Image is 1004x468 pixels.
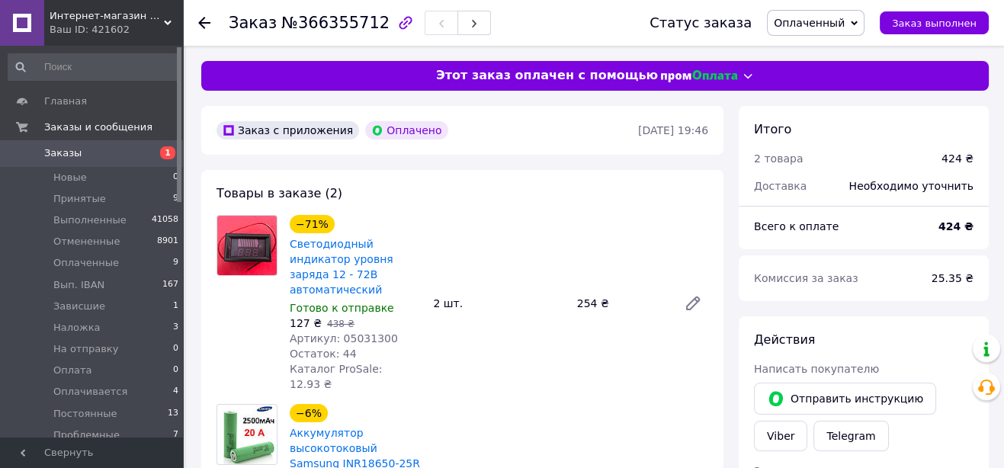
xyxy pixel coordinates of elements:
span: Заказ [229,14,277,32]
span: №366355712 [281,14,390,32]
span: Новые [53,171,87,184]
span: Этот заказ оплачен с помощью [436,67,658,85]
div: 2 шт. [427,293,570,314]
div: −6% [290,404,328,422]
span: Заказ выполнен [892,18,977,29]
span: Выполненные [53,213,127,227]
button: Заказ выполнен [880,11,989,34]
span: 1 [173,300,178,313]
span: 1 [160,146,175,159]
span: 9 [173,192,178,206]
span: Итого [754,122,791,136]
span: Остаток: 44 [290,348,357,360]
span: Артикул: 05031300 [290,332,398,345]
span: Зависшие [53,300,105,313]
span: 7 [173,428,178,442]
span: 41058 [152,213,178,227]
div: Необходимо уточнить [840,169,983,203]
span: Всего к оплате [754,220,839,232]
span: Оплаченные [53,256,119,270]
img: Аккумулятор высокотоковый Samsung INR18650-25R 2500 mAh / 20А [219,405,274,464]
span: Каталог ProSale: 12.93 ₴ [290,363,382,390]
span: Постоянные [53,407,117,421]
div: Вернуться назад [198,15,210,30]
div: 424 ₴ [941,151,974,166]
span: Написать покупателю [754,363,879,375]
span: Отмененные [53,235,120,248]
span: Товары в заказе (2) [217,186,342,200]
span: Заказы и сообщения [44,120,152,134]
span: 438 ₴ [327,319,354,329]
div: −71% [290,215,335,233]
span: 0 [173,342,178,356]
span: 167 [162,278,178,292]
a: Редактировать [678,288,708,319]
button: Отправить инструкцию [754,383,936,415]
div: Ваш ID: 421602 [50,23,183,37]
span: Заказы [44,146,82,160]
span: Принятые [53,192,106,206]
b: 424 ₴ [938,220,974,232]
span: Интернет-магазин Co-Di [50,9,164,23]
div: Оплачено [365,121,447,139]
span: 8901 [157,235,178,248]
span: Оплачивается [53,385,127,399]
span: Проблемные [53,428,120,442]
span: 0 [173,171,178,184]
span: Комиссия за заказ [754,272,858,284]
span: Готово к отправке [290,302,394,314]
time: [DATE] 19:46 [638,124,708,136]
span: Оплаченный [774,17,845,29]
img: Светодиодный индикатор уровня заряда 12 - 72В автоматический [217,216,277,275]
span: 127 ₴ [290,317,322,329]
span: Действия [754,332,815,347]
div: Заказ с приложения [217,121,359,139]
span: Вып. IBAN [53,278,104,292]
a: Viber [754,421,807,451]
a: Telegram [813,421,888,451]
span: 0 [173,364,178,377]
input: Поиск [8,53,180,81]
span: 2 товара [754,152,803,165]
a: Светодиодный индикатор уровня заряда 12 - 72В автоматический [290,238,393,296]
span: 3 [173,321,178,335]
span: Оплата [53,364,92,377]
span: 4 [173,385,178,399]
span: Главная [44,95,87,108]
div: Статус заказа [650,15,752,30]
span: Доставка [754,180,807,192]
span: 25.35 ₴ [932,272,974,284]
span: На отправку [53,342,118,356]
span: Наложка [53,321,101,335]
div: 254 ₴ [571,293,672,314]
span: 9 [173,256,178,270]
span: 13 [168,407,178,421]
